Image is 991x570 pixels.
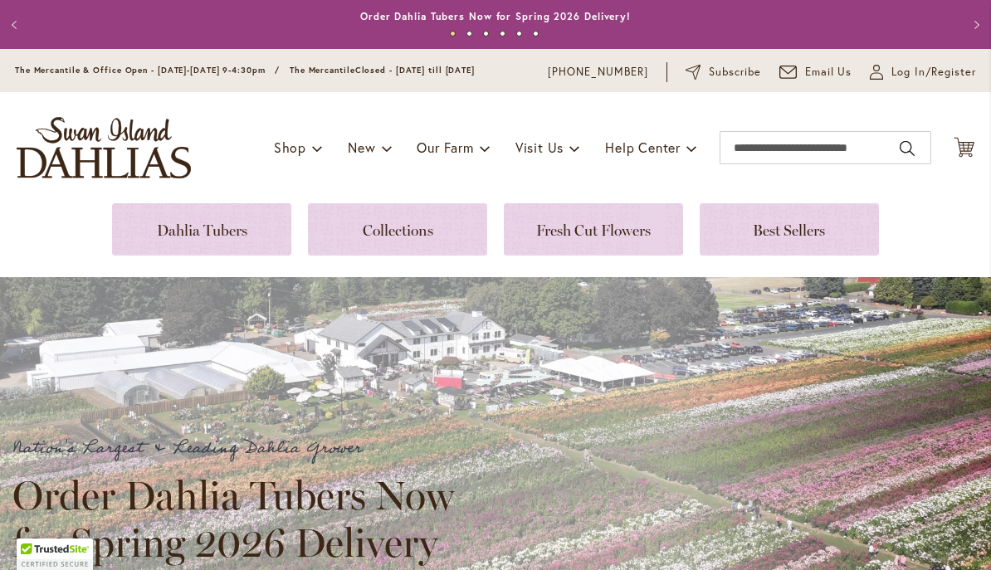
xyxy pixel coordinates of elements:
[466,31,472,37] button: 2 of 6
[709,64,761,80] span: Subscribe
[779,64,852,80] a: Email Us
[686,64,761,80] a: Subscribe
[355,65,475,76] span: Closed - [DATE] till [DATE]
[533,31,539,37] button: 6 of 6
[17,117,191,178] a: store logo
[274,139,306,156] span: Shop
[450,31,456,37] button: 1 of 6
[958,8,991,41] button: Next
[805,64,852,80] span: Email Us
[516,31,522,37] button: 5 of 6
[870,64,976,80] a: Log In/Register
[12,435,469,462] p: Nation's Largest & Leading Dahlia Grower
[348,139,375,156] span: New
[483,31,489,37] button: 3 of 6
[417,139,473,156] span: Our Farm
[548,64,648,80] a: [PHONE_NUMBER]
[500,31,505,37] button: 4 of 6
[605,139,681,156] span: Help Center
[12,472,469,565] h2: Order Dahlia Tubers Now for Spring 2026 Delivery
[515,139,564,156] span: Visit Us
[15,65,355,76] span: The Mercantile & Office Open - [DATE]-[DATE] 9-4:30pm / The Mercantile
[891,64,976,80] span: Log In/Register
[360,10,631,22] a: Order Dahlia Tubers Now for Spring 2026 Delivery!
